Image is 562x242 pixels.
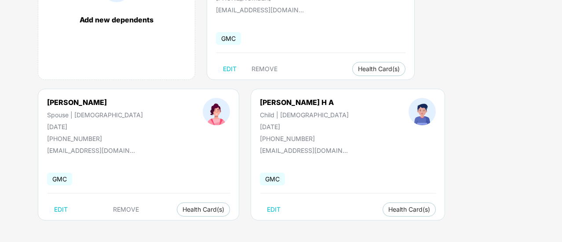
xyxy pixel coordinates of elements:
button: EDIT [260,202,288,217]
img: profileImage [409,98,436,125]
button: Health Card(s) [177,202,230,217]
div: [PHONE_NUMBER] [260,135,349,142]
span: REMOVE [113,206,139,213]
div: [EMAIL_ADDRESS][DOMAIN_NAME] [260,147,348,154]
div: Spouse | [DEMOGRAPHIC_DATA] [47,111,143,119]
span: Health Card(s) [358,67,400,71]
button: REMOVE [106,202,146,217]
span: Health Card(s) [182,207,224,212]
img: profileImage [203,98,230,125]
div: [DATE] [47,123,143,130]
span: EDIT [267,206,281,213]
span: EDIT [54,206,68,213]
div: Child | [DEMOGRAPHIC_DATA] [260,111,349,119]
span: GMC [260,173,285,185]
button: EDIT [47,202,75,217]
span: EDIT [223,65,237,72]
span: Health Card(s) [388,207,430,212]
button: Health Card(s) [352,62,405,76]
div: [PHONE_NUMBER] [47,135,143,142]
span: GMC [47,173,72,185]
div: [EMAIL_ADDRESS][DOMAIN_NAME] [47,147,135,154]
button: Health Card(s) [383,202,436,217]
div: [PERSON_NAME] [47,98,143,107]
span: REMOVE [252,65,277,72]
div: [PERSON_NAME] H A [260,98,349,107]
button: REMOVE [245,62,285,76]
div: Add new dependents [47,15,186,24]
button: EDIT [216,62,244,76]
div: [DATE] [260,123,349,130]
span: GMC [216,32,241,45]
div: [EMAIL_ADDRESS][DOMAIN_NAME] [216,6,304,14]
